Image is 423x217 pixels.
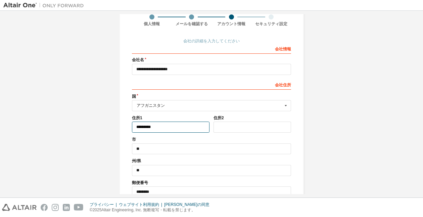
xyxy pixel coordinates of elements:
font: アカウント情報 [217,21,245,26]
font: 会社 [132,57,140,62]
font: 個人情報 [144,21,160,26]
font: ウェブサイト利用規約 [119,202,159,207]
font: [PERSON_NAME]の同意 [164,202,209,207]
font: アフガニスタン [137,103,165,108]
img: facebook.svg [41,204,48,211]
font: © [90,208,93,212]
font: 会社 [275,47,283,51]
font: 住所1 [132,116,142,120]
img: youtube.svg [74,204,84,211]
font: 市 [132,137,136,142]
img: アルタイルワン [3,2,87,9]
font: 会社の詳細を入力してください [183,39,240,43]
font: 州/県 [132,159,141,163]
font: プライバシー [90,202,114,207]
font: 2025 [93,208,102,212]
font: 情報 [283,47,291,51]
font: セキュリティ設定 [255,21,287,26]
font: 会社 [275,83,283,87]
font: 郵便番号 [132,180,148,185]
img: instagram.svg [52,204,59,211]
font: 国 [132,94,136,99]
font: 住所 [283,83,291,87]
font: 住所2 [214,116,224,120]
font: 名 [140,57,144,62]
font: Altair Engineering, Inc. 無断複写・転載を禁じます。 [101,208,195,212]
img: linkedin.svg [63,204,70,211]
img: altair_logo.svg [2,204,37,211]
font: メールを確認する [176,21,208,26]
